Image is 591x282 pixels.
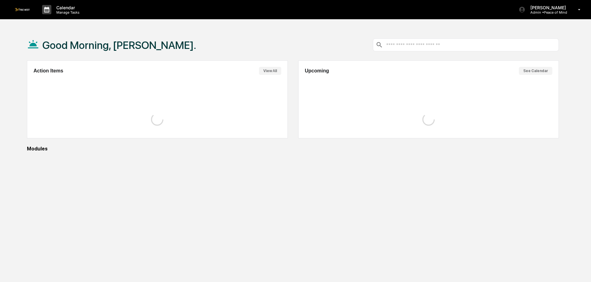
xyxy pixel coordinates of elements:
[525,10,569,15] p: Admin • Peace of Mind
[42,39,196,51] h1: Good Morning, [PERSON_NAME].
[525,5,569,10] p: [PERSON_NAME]
[519,67,552,75] button: See Calendar
[33,68,63,74] h2: Action Items
[51,5,83,10] p: Calendar
[51,10,83,15] p: Manage Tasks
[259,67,281,75] button: View All
[27,146,559,152] div: Modules
[15,8,30,11] img: logo
[305,68,329,74] h2: Upcoming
